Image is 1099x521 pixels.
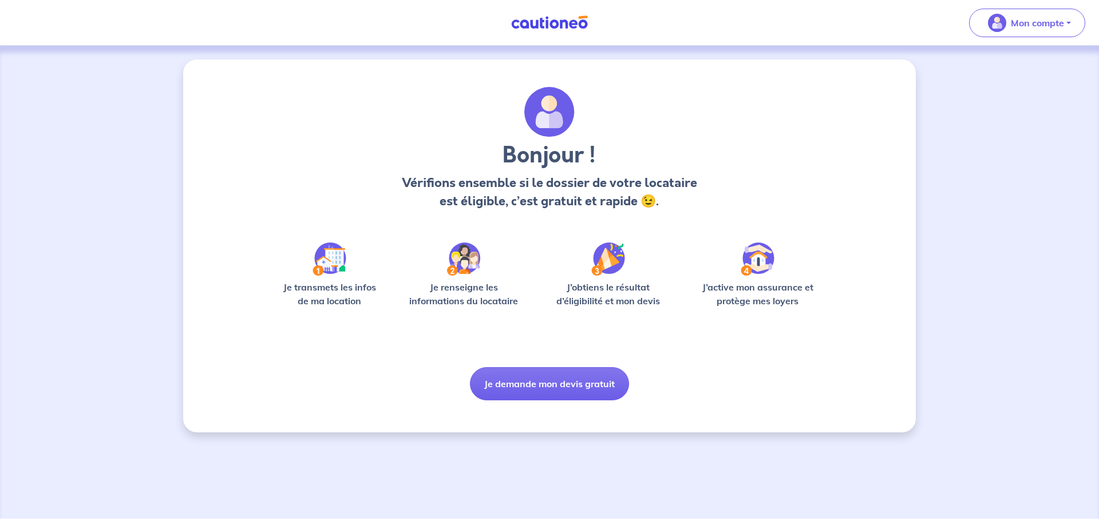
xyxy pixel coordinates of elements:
p: J’obtiens le résultat d’éligibilité et mon devis [544,280,673,308]
p: J’active mon assurance et protège mes loyers [691,280,824,308]
p: Vérifions ensemble si le dossier de votre locataire est éligible, c’est gratuit et rapide 😉. [398,174,700,210]
img: /static/90a569abe86eec82015bcaae536bd8e6/Step-1.svg [313,242,346,276]
img: /static/c0a346edaed446bb123850d2d04ad552/Step-2.svg [447,242,480,276]
img: /static/bfff1cf634d835d9112899e6a3df1a5d/Step-4.svg [741,242,774,276]
img: Cautioneo [507,15,592,30]
button: illu_account_valid_menu.svgMon compte [969,9,1085,37]
h3: Bonjour ! [398,142,700,169]
img: /static/f3e743aab9439237c3e2196e4328bba9/Step-3.svg [591,242,625,276]
p: Je transmets les infos de ma location [275,280,384,308]
p: Je renseigne les informations du locataire [402,280,525,308]
img: illu_account_valid_menu.svg [988,14,1006,32]
button: Je demande mon devis gratuit [470,367,629,400]
img: archivate [524,87,575,137]
p: Mon compte [1011,16,1064,30]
